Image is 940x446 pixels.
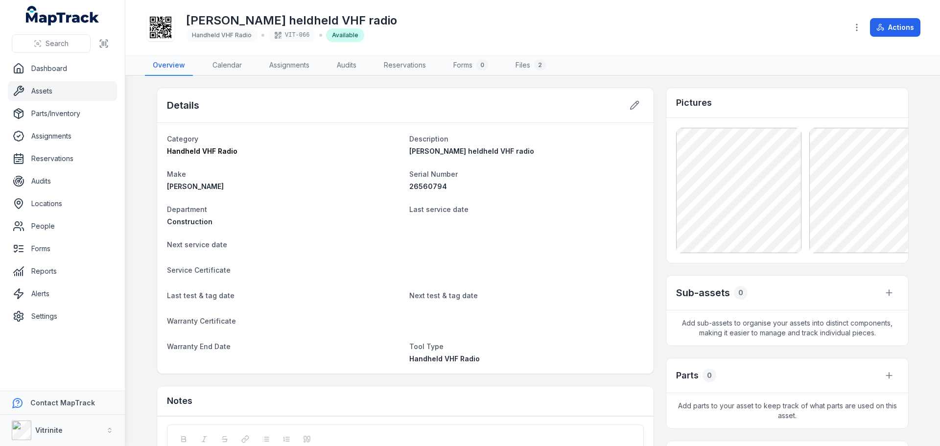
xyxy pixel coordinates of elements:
span: Next service date [167,240,227,249]
div: Available [326,28,364,42]
a: Reservations [8,149,117,168]
span: Construction [167,217,212,226]
div: 0 [476,59,488,71]
button: Actions [870,18,920,37]
a: Forms0 [446,55,496,76]
a: MapTrack [26,6,99,25]
div: 0 [703,369,716,382]
span: Handheld VHF Radio [192,31,252,39]
div: 0 [734,286,748,300]
a: Audits [329,55,364,76]
a: Dashboard [8,59,117,78]
h2: Sub-assets [676,286,730,300]
a: Audits [8,171,117,191]
span: Category [167,135,198,143]
span: Handheld VHF Radio [409,354,480,363]
div: VIT-066 [268,28,315,42]
span: Add sub-assets to organise your assets into distinct components, making it easier to manage and t... [666,310,908,346]
div: 2 [534,59,546,71]
span: Department [167,205,207,213]
span: Last service date [409,205,469,213]
span: [PERSON_NAME] [167,182,224,190]
span: Warranty Certificate [167,317,236,325]
a: Reports [8,261,117,281]
span: Description [409,135,448,143]
h1: [PERSON_NAME] heldheld VHF radio [186,13,397,28]
span: Next test & tag date [409,291,478,300]
a: Overview [145,55,193,76]
strong: Contact MapTrack [30,399,95,407]
a: Alerts [8,284,117,304]
span: Serial Number [409,170,458,178]
span: Make [167,170,186,178]
h2: Details [167,98,199,112]
span: Tool Type [409,342,444,351]
button: Search [12,34,91,53]
a: Forms [8,239,117,258]
a: Settings [8,306,117,326]
a: Files2 [508,55,554,76]
span: [PERSON_NAME] heldheld VHF radio [409,147,534,155]
h3: Parts [676,369,699,382]
a: Assignments [8,126,117,146]
a: Locations [8,194,117,213]
a: Calendar [205,55,250,76]
h3: Notes [167,394,192,408]
a: People [8,216,117,236]
h3: Pictures [676,96,712,110]
span: Last test & tag date [167,291,235,300]
a: Reservations [376,55,434,76]
a: Assignments [261,55,317,76]
a: Assets [8,81,117,101]
span: 26560794 [409,182,447,190]
strong: Vitrinite [35,426,63,434]
span: Service Certificate [167,266,231,274]
span: Handheld VHF Radio [167,147,237,155]
span: Search [46,39,69,48]
a: Parts/Inventory [8,104,117,123]
span: Add parts to your asset to keep track of what parts are used on this asset. [666,393,908,428]
span: Warranty End Date [167,342,231,351]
